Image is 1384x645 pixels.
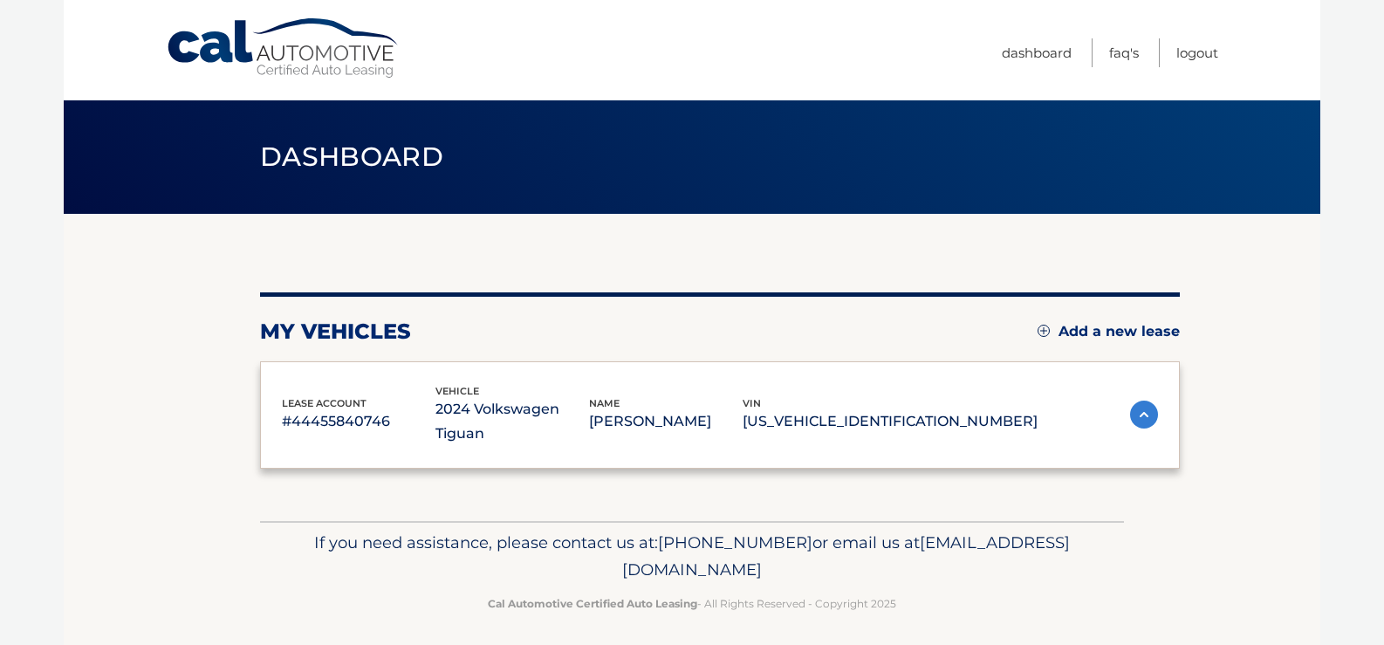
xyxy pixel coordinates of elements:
span: name [589,397,620,409]
a: Cal Automotive [166,17,401,79]
a: FAQ's [1109,38,1139,67]
p: [PERSON_NAME] [589,409,743,434]
p: [US_VEHICLE_IDENTIFICATION_NUMBER] [743,409,1038,434]
span: lease account [282,397,367,409]
span: [PHONE_NUMBER] [658,532,812,552]
span: vehicle [435,385,479,397]
p: 2024 Volkswagen Tiguan [435,397,589,446]
a: Add a new lease [1038,323,1180,340]
span: Dashboard [260,141,443,173]
p: #44455840746 [282,409,435,434]
p: - All Rights Reserved - Copyright 2025 [271,594,1113,613]
p: If you need assistance, please contact us at: or email us at [271,529,1113,585]
img: accordion-active.svg [1130,401,1158,429]
a: Logout [1176,38,1218,67]
img: add.svg [1038,325,1050,337]
h2: my vehicles [260,319,411,345]
span: vin [743,397,761,409]
strong: Cal Automotive Certified Auto Leasing [488,597,697,610]
a: Dashboard [1002,38,1072,67]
